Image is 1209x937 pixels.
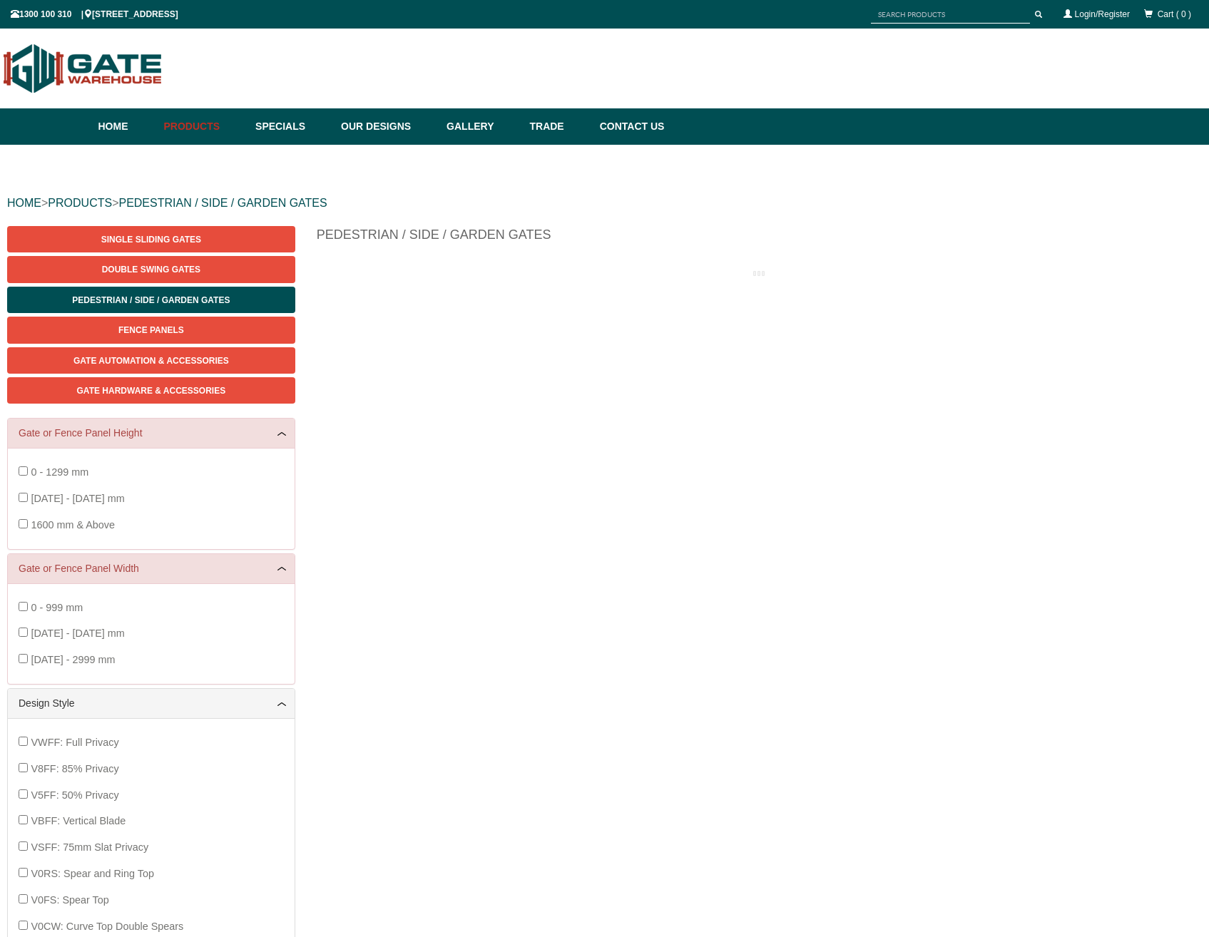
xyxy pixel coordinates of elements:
[7,377,295,404] a: Gate Hardware & Accessories
[1158,9,1191,19] span: Cart ( 0 )
[248,108,334,145] a: Specials
[439,108,522,145] a: Gallery
[19,561,284,576] a: Gate or Fence Panel Width
[31,763,118,774] span: V8FF: 85% Privacy
[98,108,157,145] a: Home
[157,108,249,145] a: Products
[11,9,178,19] span: 1300 100 310 | [STREET_ADDRESS]
[77,386,226,396] span: Gate Hardware & Accessories
[7,256,295,282] a: Double Swing Gates
[7,226,295,252] a: Single Sliding Gates
[7,180,1202,226] div: > >
[31,841,148,853] span: VSFF: 75mm Slat Privacy
[31,602,83,613] span: 0 - 999 mm
[31,628,124,639] span: [DATE] - [DATE] mm
[7,347,295,374] a: Gate Automation & Accessories
[101,235,201,245] span: Single Sliding Gates
[317,226,1202,251] h1: Pedestrian / Side / Garden Gates
[7,197,41,209] a: HOME
[31,466,88,478] span: 0 - 1299 mm
[334,108,439,145] a: Our Designs
[31,519,115,531] span: 1600 mm & Above
[31,654,115,665] span: [DATE] - 2999 mm
[7,287,295,313] a: Pedestrian / Side / Garden Gates
[31,493,124,504] span: [DATE] - [DATE] mm
[102,265,200,275] span: Double Swing Gates
[73,356,229,366] span: Gate Automation & Accessories
[19,426,284,441] a: Gate or Fence Panel Height
[118,325,184,335] span: Fence Panels
[31,894,108,906] span: V0FS: Spear Top
[1075,9,1130,19] a: Login/Register
[7,317,295,343] a: Fence Panels
[31,789,118,801] span: V5FF: 50% Privacy
[19,696,284,711] a: Design Style
[31,868,154,879] span: V0RS: Spear and Ring Top
[31,815,126,826] span: VBFF: Vertical Blade
[72,295,230,305] span: Pedestrian / Side / Garden Gates
[593,108,665,145] a: Contact Us
[522,108,592,145] a: Trade
[31,921,183,932] span: V0CW: Curve Top Double Spears
[753,270,765,277] img: please_wait.gif
[31,737,118,748] span: VWFF: Full Privacy
[118,197,327,209] a: PEDESTRIAN / SIDE / GARDEN GATES
[48,197,112,209] a: PRODUCTS
[871,6,1030,24] input: SEARCH PRODUCTS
